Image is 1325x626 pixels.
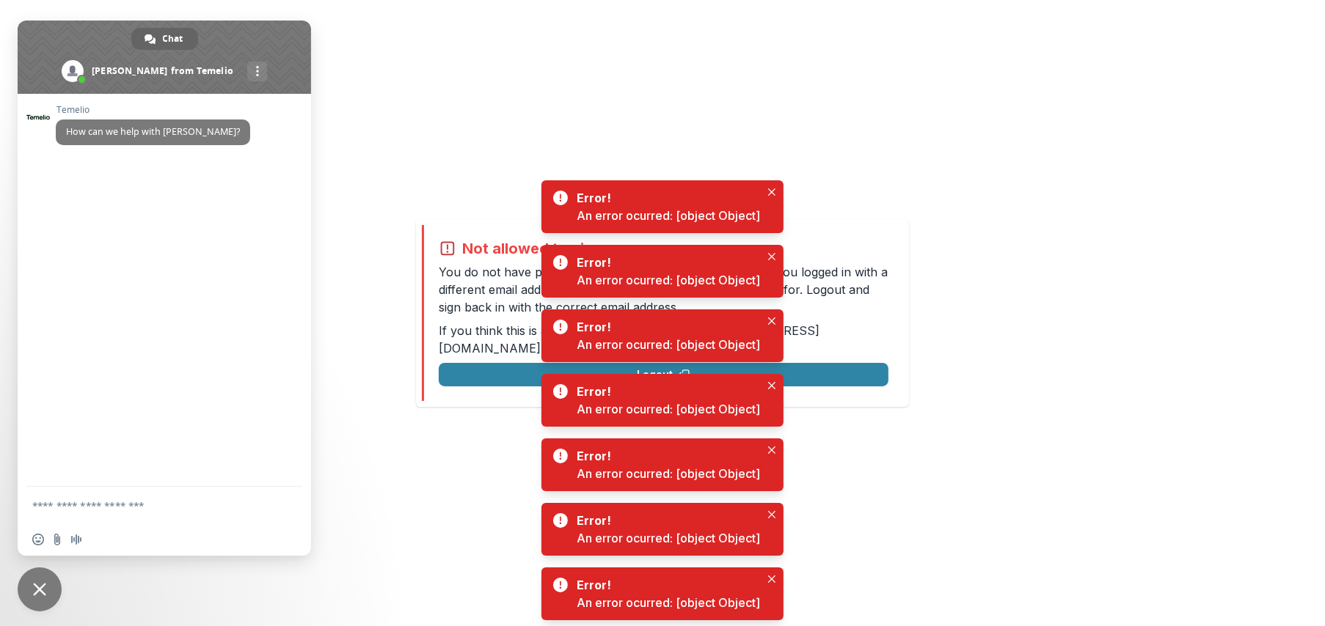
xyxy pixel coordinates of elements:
[763,248,781,265] button: Close
[577,318,754,336] div: Error!
[32,499,264,512] textarea: Compose your message...
[577,447,754,465] div: Error!
[70,534,82,545] span: Audio message
[131,28,198,50] div: Chat
[247,62,267,81] div: More channels
[763,377,781,394] button: Close
[577,594,760,611] div: An error ocurred: [object Object]
[763,506,781,523] button: Close
[462,240,646,257] h2: Not allowed to view page
[577,512,754,529] div: Error!
[439,322,888,357] p: If you think this is an error, please contact us at .
[439,263,888,316] p: You do not have permission to view the page. It is likely that you logged in with a different ema...
[163,28,183,50] span: Chat
[56,105,250,115] span: Temelio
[577,207,760,224] div: An error ocurred: [object Object]
[577,336,760,353] div: An error ocurred: [object Object]
[763,183,781,201] button: Close
[577,400,760,418] div: An error ocurred: [object Object]
[18,567,62,611] div: Close chat
[32,534,44,545] span: Insert an emoji
[577,576,754,594] div: Error!
[439,363,888,386] button: Logout
[577,189,754,207] div: Error!
[577,529,760,547] div: An error ocurred: [object Object]
[577,383,754,400] div: Error!
[763,312,781,330] button: Close
[577,465,760,482] div: An error ocurred: [object Object]
[51,534,63,545] span: Send a file
[66,125,240,138] span: How can we help with [PERSON_NAME]?
[577,254,754,271] div: Error!
[763,570,781,588] button: Close
[763,441,781,459] button: Close
[577,271,760,289] div: An error ocurred: [object Object]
